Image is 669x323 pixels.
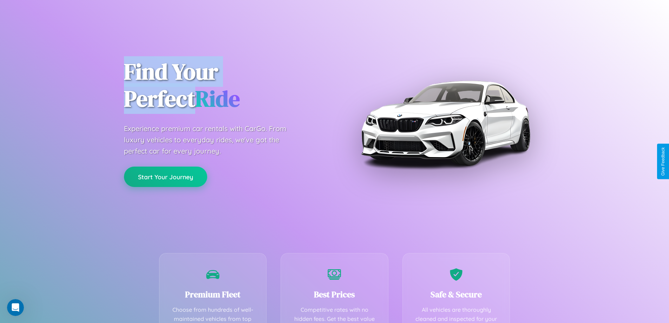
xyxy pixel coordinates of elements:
span: Ride [195,83,240,114]
h1: Find Your Perfect [124,58,324,112]
h3: Premium Fleet [170,289,256,300]
p: Experience premium car rentals with CarGo. From luxury vehicles to everyday rides, we've got the ... [124,123,300,157]
h3: Best Prices [291,289,378,300]
h3: Safe & Secure [413,289,499,300]
img: Premium BMW car rental vehicle [358,35,533,211]
button: Start Your Journey [124,167,207,187]
iframe: Intercom live chat [7,299,24,316]
div: Give Feedback [661,147,665,176]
